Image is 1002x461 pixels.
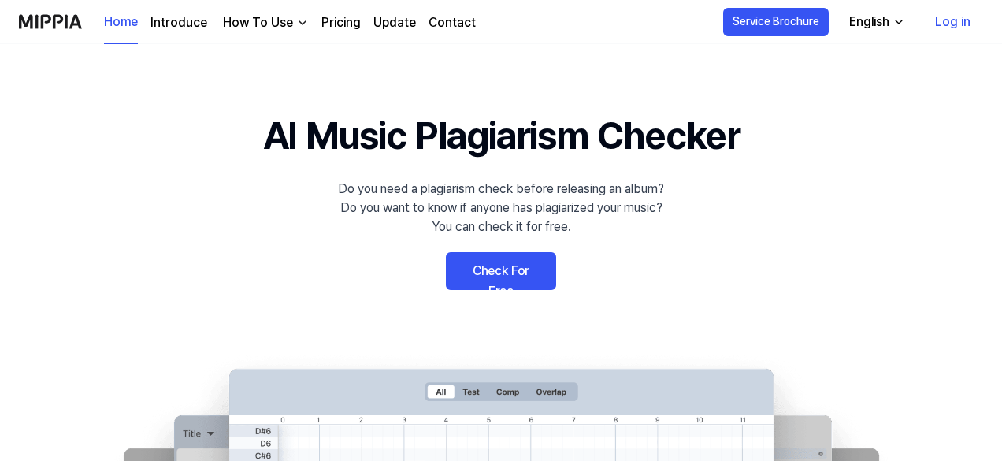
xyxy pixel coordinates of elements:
div: Do you need a plagiarism check before releasing an album? Do you want to know if anyone has plagi... [338,180,664,236]
a: Pricing [321,13,361,32]
button: Service Brochure [723,8,829,36]
h1: AI Music Plagiarism Checker [263,107,740,164]
img: down [296,17,309,29]
a: Introduce [150,13,207,32]
div: English [846,13,893,32]
button: How To Use [220,13,309,32]
button: English [837,6,915,38]
a: Check For Free [446,252,556,290]
a: Contact [429,13,476,32]
a: Home [104,1,138,44]
div: How To Use [220,13,296,32]
a: Update [373,13,416,32]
